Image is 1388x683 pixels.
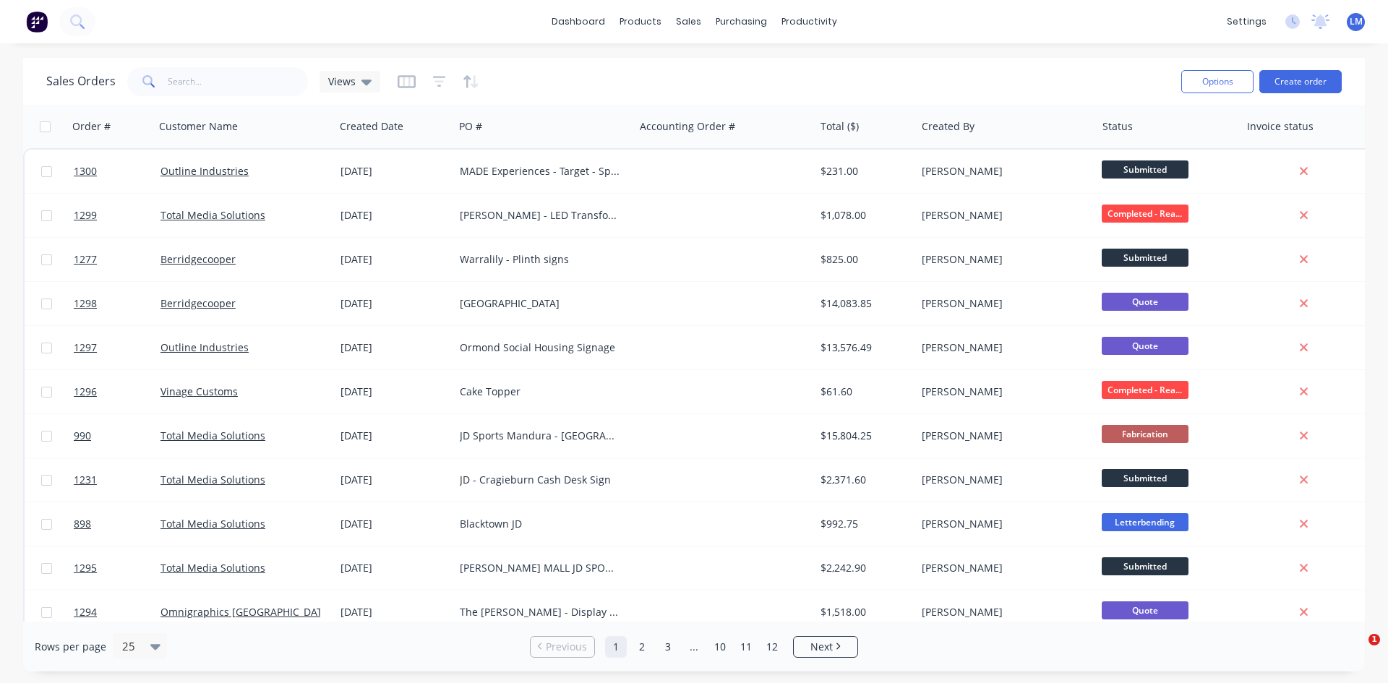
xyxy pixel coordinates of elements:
[922,517,1082,531] div: [PERSON_NAME]
[460,340,620,355] div: Ormond Social Housing Signage
[460,473,620,487] div: JD - Cragieburn Cash Desk Sign
[605,636,627,658] a: Page 1 is your current page
[74,194,160,237] a: 1299
[340,164,448,179] div: [DATE]
[74,605,97,619] span: 1294
[1339,634,1374,669] iframe: Intercom live chat
[74,590,160,634] a: 1294
[922,252,1082,267] div: [PERSON_NAME]
[922,164,1082,179] div: [PERSON_NAME]
[460,517,620,531] div: Blacktown JD
[640,119,735,134] div: Accounting Order #
[74,385,97,399] span: 1296
[460,252,620,267] div: Warralily - Plinth signs
[922,340,1082,355] div: [PERSON_NAME]
[735,636,757,658] a: Page 11
[74,340,97,355] span: 1297
[922,473,1082,487] div: [PERSON_NAME]
[74,458,160,502] a: 1231
[74,238,160,281] a: 1277
[544,11,612,33] a: dashboard
[35,640,106,654] span: Rows per page
[922,605,1082,619] div: [PERSON_NAME]
[1259,70,1342,93] button: Create order
[821,119,859,134] div: Total ($)
[460,429,620,443] div: JD Sports Mandura - [GEOGRAPHIC_DATA]
[1102,249,1188,267] span: Submitted
[1102,205,1188,223] span: Completed - Rea...
[821,561,905,575] div: $2,242.90
[821,208,905,223] div: $1,078.00
[1220,11,1274,33] div: settings
[922,561,1082,575] div: [PERSON_NAME]
[74,208,97,223] span: 1299
[168,67,309,96] input: Search...
[460,208,620,223] div: [PERSON_NAME] - LED Transformers
[631,636,653,658] a: Page 2
[922,119,974,134] div: Created By
[1102,119,1133,134] div: Status
[460,605,620,619] div: The [PERSON_NAME] - Display signage
[1102,160,1188,179] span: Submitted
[74,546,160,590] a: 1295
[26,11,48,33] img: Factory
[74,517,91,531] span: 898
[821,605,905,619] div: $1,518.00
[821,429,905,443] div: $15,804.25
[160,517,265,530] a: Total Media Solutions
[72,119,111,134] div: Order #
[340,208,448,223] div: [DATE]
[160,164,249,178] a: Outline Industries
[460,164,620,179] div: MADE Experiences - Target - Sports bet
[74,561,97,575] span: 1295
[531,640,594,654] a: Previous page
[460,561,620,575] div: [PERSON_NAME] MALL JD SPORTS
[821,164,905,179] div: $231.00
[657,636,679,658] a: Page 3
[160,473,265,486] a: Total Media Solutions
[160,605,332,619] a: Omnigraphics [GEOGRAPHIC_DATA]
[1102,425,1188,443] span: Fabrication
[1102,513,1188,531] span: Letterbending
[821,473,905,487] div: $2,371.60
[612,11,669,33] div: products
[1102,557,1188,575] span: Submitted
[460,296,620,311] div: [GEOGRAPHIC_DATA]
[922,429,1082,443] div: [PERSON_NAME]
[74,164,97,179] span: 1300
[160,340,249,354] a: Outline Industries
[74,370,160,413] a: 1296
[74,252,97,267] span: 1277
[1350,15,1363,28] span: LM
[761,636,783,658] a: Page 12
[159,119,238,134] div: Customer Name
[74,282,160,325] a: 1298
[74,473,97,487] span: 1231
[74,414,160,458] a: 990
[546,640,587,654] span: Previous
[1102,293,1188,311] span: Quote
[460,385,620,399] div: Cake Topper
[821,252,905,267] div: $825.00
[74,502,160,546] a: 898
[74,296,97,311] span: 1298
[340,561,448,575] div: [DATE]
[1102,337,1188,355] span: Quote
[810,640,833,654] span: Next
[160,385,238,398] a: Vinage Customs
[160,561,265,575] a: Total Media Solutions
[821,385,905,399] div: $61.60
[160,296,236,310] a: Berridgecooper
[459,119,482,134] div: PO #
[328,74,356,89] span: Views
[524,636,864,658] ul: Pagination
[922,385,1082,399] div: [PERSON_NAME]
[1102,469,1188,487] span: Submitted
[1102,381,1188,399] span: Completed - Rea...
[774,11,844,33] div: productivity
[160,208,265,222] a: Total Media Solutions
[340,605,448,619] div: [DATE]
[160,429,265,442] a: Total Media Solutions
[340,517,448,531] div: [DATE]
[46,74,116,88] h1: Sales Orders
